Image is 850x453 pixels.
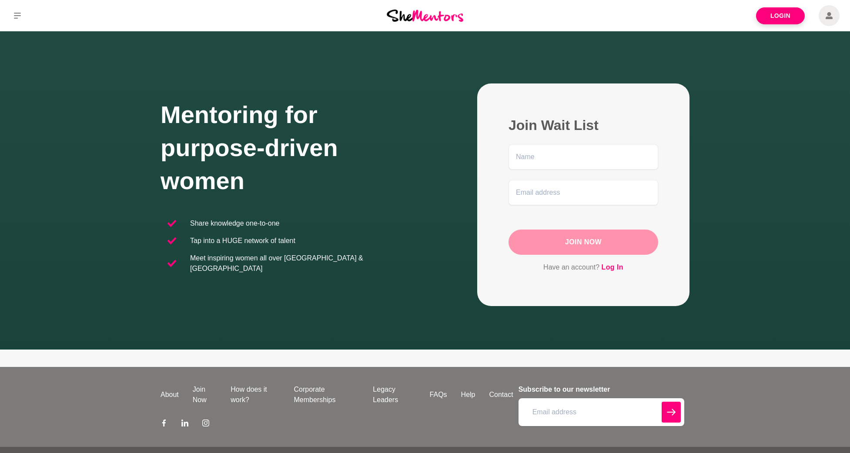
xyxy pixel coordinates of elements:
input: Email address [519,398,684,426]
p: Have an account? [509,262,658,273]
a: Facebook [161,419,167,430]
h1: Mentoring for purpose-driven women [161,98,425,197]
h4: Subscribe to our newsletter [519,384,684,395]
a: Contact [482,390,520,400]
a: Instagram [202,419,209,430]
a: Help [454,390,482,400]
a: About [154,390,186,400]
p: Share knowledge one-to-one [190,218,279,229]
input: Name [509,144,658,170]
a: Join Now [186,384,224,405]
img: She Mentors Logo [387,10,463,21]
p: Meet inspiring women all over [GEOGRAPHIC_DATA] & [GEOGRAPHIC_DATA] [190,253,418,274]
h2: Join Wait List [509,117,658,134]
a: How does it work? [224,384,287,405]
a: FAQs [423,390,454,400]
a: Legacy Leaders [366,384,422,405]
p: Tap into a HUGE network of talent [190,236,295,246]
a: Login [756,7,805,24]
a: Corporate Memberships [287,384,366,405]
input: Email address [509,180,658,205]
a: LinkedIn [181,419,188,430]
a: Log In [602,262,623,273]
